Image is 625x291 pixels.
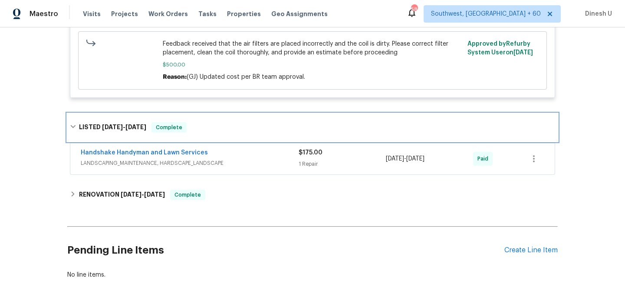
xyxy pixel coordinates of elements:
[227,10,261,18] span: Properties
[386,156,404,162] span: [DATE]
[431,10,541,18] span: Southwest, [GEOGRAPHIC_DATA] + 60
[121,191,141,197] span: [DATE]
[386,154,424,163] span: -
[111,10,138,18] span: Projects
[582,10,612,18] span: Dinesh U
[271,10,328,18] span: Geo Assignments
[121,191,165,197] span: -
[67,114,558,141] div: LISTED [DATE]-[DATE]Complete
[299,150,322,156] span: $175.00
[81,159,299,167] span: LANDSCAPING_MAINTENANCE, HARDSCAPE_LANDSCAPE
[513,50,533,56] span: [DATE]
[125,124,146,130] span: [DATE]
[67,184,558,205] div: RENOVATION [DATE]-[DATE]Complete
[102,124,123,130] span: [DATE]
[198,11,217,17] span: Tasks
[67,230,504,271] h2: Pending Line Items
[81,150,208,156] a: Handshake Handyman and Lawn Services
[187,74,305,80] span: (GJ) Updated cost per BR team approval.
[144,191,165,197] span: [DATE]
[79,190,165,200] h6: RENOVATION
[411,5,417,14] div: 584
[171,191,204,199] span: Complete
[163,60,463,69] span: $500.00
[299,160,386,168] div: 1 Repair
[148,10,188,18] span: Work Orders
[102,124,146,130] span: -
[163,40,463,57] span: Feedback received that the air filters are placed incorrectly and the coil is dirty. Please corre...
[30,10,58,18] span: Maestro
[79,122,146,133] h6: LISTED
[83,10,101,18] span: Visits
[504,246,558,254] div: Create Line Item
[67,271,558,279] div: No line items.
[467,41,533,56] span: Approved by Refurby System User on
[406,156,424,162] span: [DATE]
[477,154,492,163] span: Paid
[152,123,186,132] span: Complete
[163,74,187,80] span: Reason:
